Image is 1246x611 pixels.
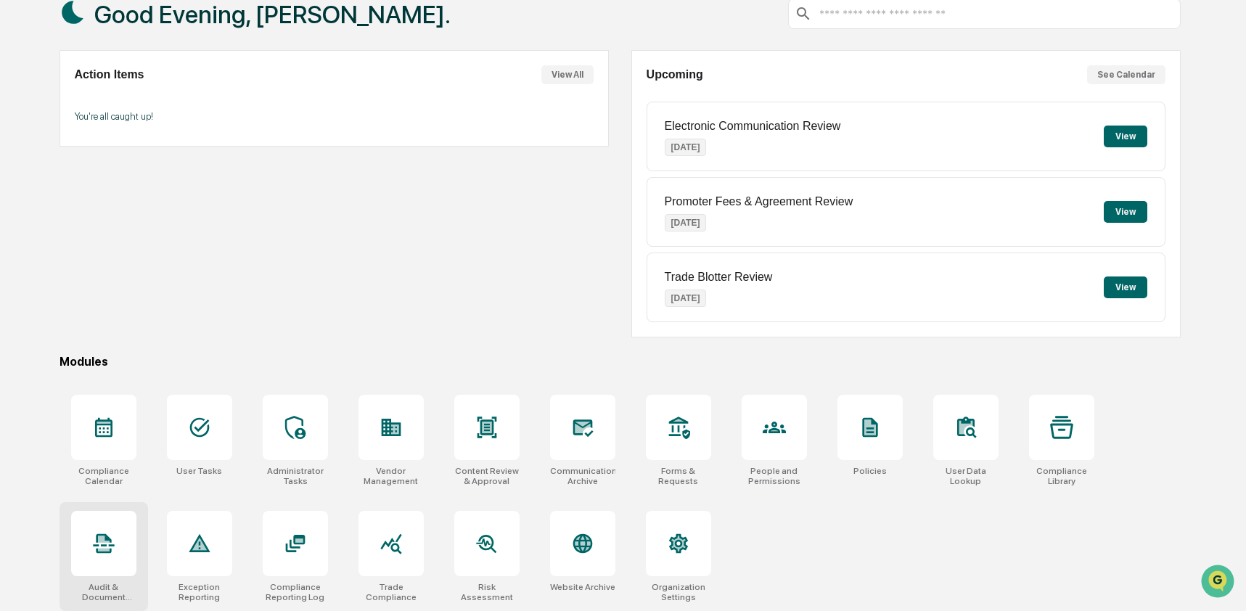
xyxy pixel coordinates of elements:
div: Start new chat [49,111,238,126]
h2: Upcoming [647,68,703,81]
p: You're all caught up! [75,111,594,122]
div: Organization Settings [646,582,711,602]
p: [DATE] [665,139,707,156]
div: Website Archive [550,582,615,592]
span: Attestations [120,183,180,197]
div: User Data Lookup [933,466,999,486]
div: 🖐️ [15,184,26,196]
div: Risk Assessment [454,582,520,602]
span: Preclearance [29,183,94,197]
div: Compliance Calendar [71,466,136,486]
div: Audit & Document Logs [71,582,136,602]
div: Communications Archive [550,466,615,486]
a: 🔎Data Lookup [9,205,97,231]
div: 🔎 [15,212,26,224]
a: Powered byPylon [102,245,176,257]
span: Data Lookup [29,210,91,225]
p: Promoter Fees & Agreement Review [665,195,853,208]
a: 🖐️Preclearance [9,177,99,203]
button: See Calendar [1087,65,1165,84]
iframe: Open customer support [1200,563,1239,602]
div: People and Permissions [742,466,807,486]
button: Start new chat [247,115,264,133]
p: Trade Blotter Review [665,271,773,284]
div: Trade Compliance [358,582,424,602]
p: [DATE] [665,290,707,307]
div: User Tasks [176,466,222,476]
a: 🗄️Attestations [99,177,186,203]
div: Policies [853,466,887,476]
span: Pylon [144,246,176,257]
div: Exception Reporting [167,582,232,602]
div: Vendor Management [358,466,424,486]
div: Compliance Library [1029,466,1094,486]
p: Electronic Communication Review [665,120,841,133]
button: View [1104,201,1147,223]
div: We're available if you need us! [49,126,184,137]
div: Modules [60,355,1181,369]
div: Administrator Tasks [263,466,328,486]
p: [DATE] [665,214,707,231]
div: Content Review & Approval [454,466,520,486]
img: 1746055101610-c473b297-6a78-478c-a979-82029cc54cd1 [15,111,41,137]
h2: Action Items [75,68,144,81]
button: View All [541,65,594,84]
button: View [1104,126,1147,147]
button: View [1104,276,1147,298]
div: Compliance Reporting Log [263,582,328,602]
p: How can we help? [15,30,264,54]
div: 🗄️ [105,184,117,196]
div: Forms & Requests [646,466,711,486]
